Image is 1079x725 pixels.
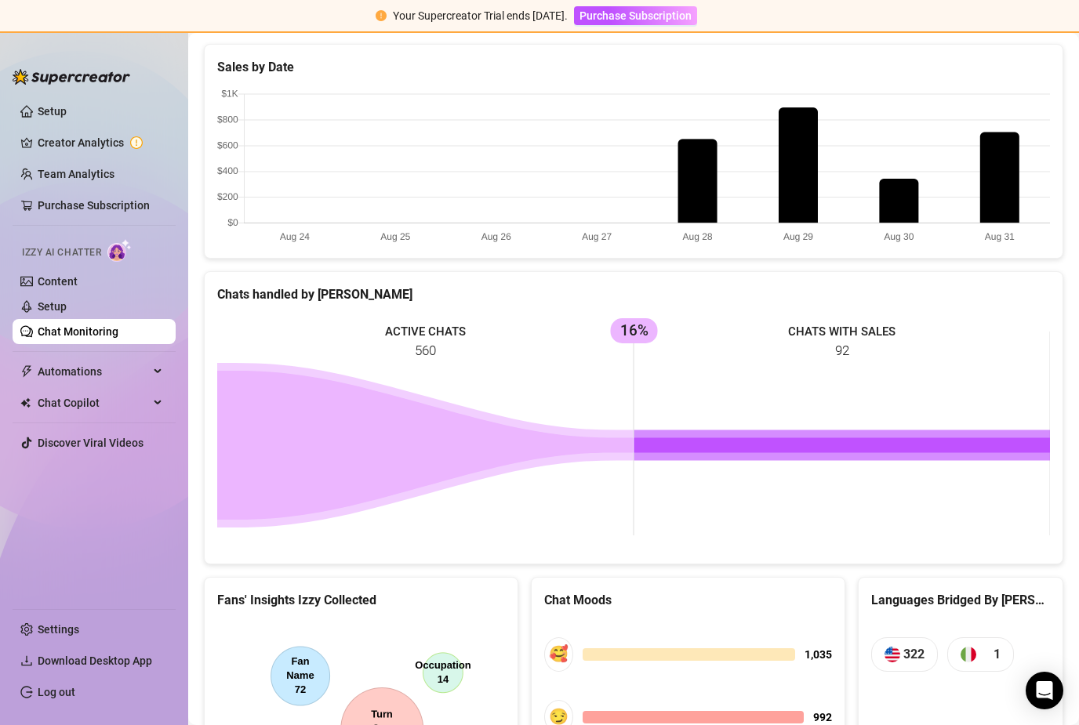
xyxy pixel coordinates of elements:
[579,9,692,22] span: Purchase Subscription
[22,245,101,260] span: Izzy AI Chatter
[871,590,1050,610] div: Languages Bridged By [PERSON_NAME]
[217,285,1050,304] div: Chats handled by [PERSON_NAME]
[107,239,132,262] img: AI Chatter
[38,359,149,384] span: Automations
[805,646,832,663] span: 1,035
[217,57,1050,77] div: Sales by Date
[38,437,144,449] a: Discover Viral Videos
[20,397,31,408] img: Chat Copilot
[13,69,130,85] img: logo-BBDzfeDw.svg
[544,637,573,671] div: 🥰
[38,275,78,288] a: Content
[38,390,149,415] span: Chat Copilot
[994,644,1001,664] span: 1
[38,686,75,698] a: Log out
[961,647,976,662] img: it
[393,9,568,22] span: Your Supercreator Trial ends [DATE].
[38,300,67,313] a: Setup
[903,644,925,664] span: 322
[20,365,33,378] span: thunderbolt
[38,654,152,667] span: Download Desktop App
[544,590,832,610] div: Chat Moods
[38,325,118,338] a: Chat Monitoring
[38,623,79,636] a: Settings
[20,654,33,667] span: download
[38,105,67,118] a: Setup
[1026,672,1063,709] div: Open Intercom Messenger
[574,9,697,22] a: Purchase Subscription
[38,168,114,180] a: Team Analytics
[38,199,150,212] a: Purchase Subscription
[38,130,163,155] a: Creator Analytics exclamation-circle
[217,590,505,610] div: Fans' Insights Izzy Collected
[376,10,387,21] span: exclamation-circle
[885,647,900,662] img: us
[574,6,697,25] button: Purchase Subscription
